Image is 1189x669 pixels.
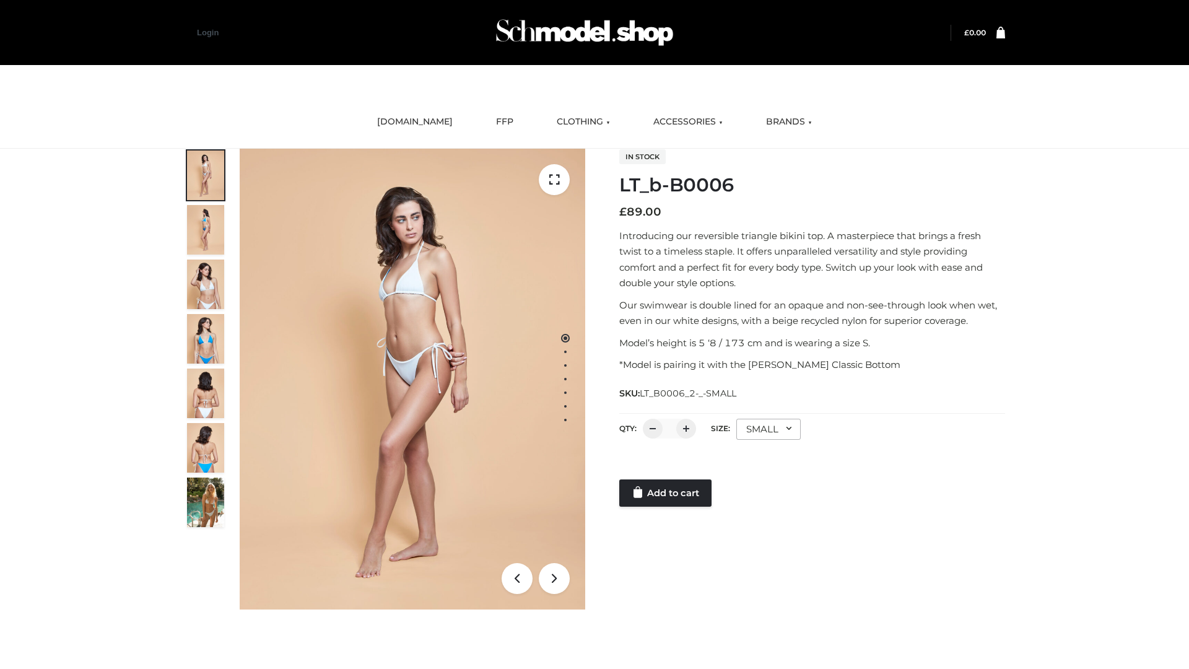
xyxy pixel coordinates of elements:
[757,108,821,136] a: BRANDS
[619,174,1005,196] h1: LT_b-B0006
[736,419,801,440] div: SMALL
[619,205,661,219] bdi: 89.00
[619,479,712,507] a: Add to cart
[197,28,219,37] a: Login
[619,386,738,401] span: SKU:
[619,424,637,433] label: QTY:
[644,108,732,136] a: ACCESSORIES
[187,369,224,418] img: ArielClassicBikiniTop_CloudNine_AzureSky_OW114ECO_7-scaled.jpg
[187,423,224,473] img: ArielClassicBikiniTop_CloudNine_AzureSky_OW114ECO_8-scaled.jpg
[619,357,1005,373] p: *Model is pairing it with the [PERSON_NAME] Classic Bottom
[619,228,1005,291] p: Introducing our reversible triangle bikini top. A masterpiece that brings a fresh twist to a time...
[619,149,666,164] span: In stock
[964,28,986,37] a: £0.00
[368,108,462,136] a: [DOMAIN_NAME]
[187,478,224,527] img: Arieltop_CloudNine_AzureSky2.jpg
[964,28,986,37] bdi: 0.00
[240,149,585,610] img: ArielClassicBikiniTop_CloudNine_AzureSky_OW114ECO_1
[187,205,224,255] img: ArielClassicBikiniTop_CloudNine_AzureSky_OW114ECO_2-scaled.jpg
[187,260,224,309] img: ArielClassicBikiniTop_CloudNine_AzureSky_OW114ECO_3-scaled.jpg
[964,28,969,37] span: £
[619,335,1005,351] p: Model’s height is 5 ‘8 / 173 cm and is wearing a size S.
[547,108,619,136] a: CLOTHING
[187,314,224,364] img: ArielClassicBikiniTop_CloudNine_AzureSky_OW114ECO_4-scaled.jpg
[487,108,523,136] a: FFP
[492,8,677,57] img: Schmodel Admin 964
[640,388,736,399] span: LT_B0006_2-_-SMALL
[619,297,1005,329] p: Our swimwear is double lined for an opaque and non-see-through look when wet, even in our white d...
[711,424,730,433] label: Size:
[187,151,224,200] img: ArielClassicBikiniTop_CloudNine_AzureSky_OW114ECO_1-scaled.jpg
[619,205,627,219] span: £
